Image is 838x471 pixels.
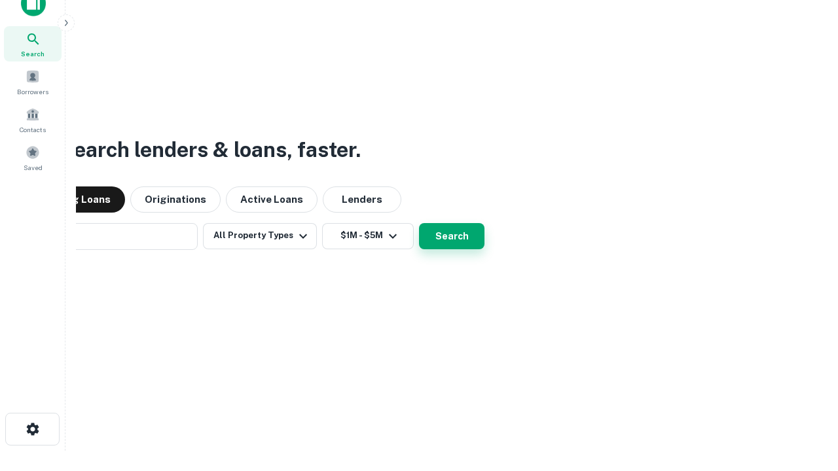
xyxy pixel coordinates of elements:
[4,140,62,175] a: Saved
[773,366,838,429] iframe: Chat Widget
[21,48,45,59] span: Search
[323,186,401,213] button: Lenders
[60,134,361,166] h3: Search lenders & loans, faster.
[130,186,221,213] button: Originations
[419,223,484,249] button: Search
[226,186,318,213] button: Active Loans
[203,223,317,249] button: All Property Types
[322,223,414,249] button: $1M - $5M
[4,26,62,61] a: Search
[24,162,43,173] span: Saved
[4,64,62,99] a: Borrowers
[17,86,48,97] span: Borrowers
[20,124,46,135] span: Contacts
[4,102,62,137] a: Contacts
